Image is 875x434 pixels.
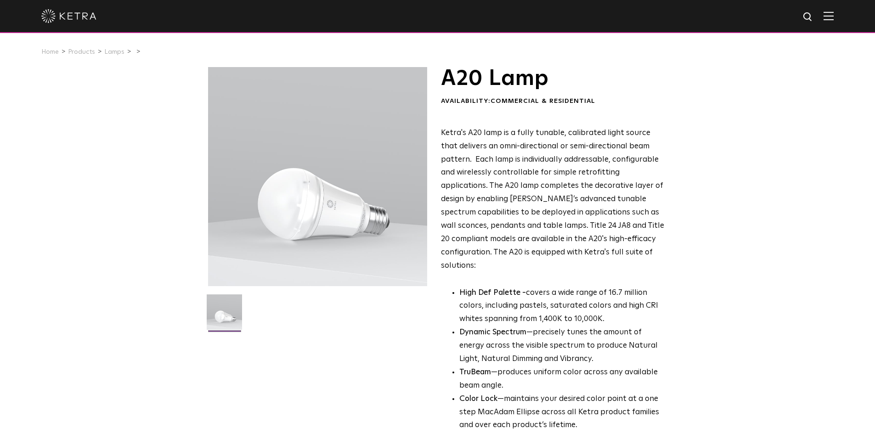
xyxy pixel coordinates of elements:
img: Hamburger%20Nav.svg [824,11,834,20]
span: Commercial & Residential [491,98,595,104]
img: ketra-logo-2019-white [41,9,96,23]
p: covers a wide range of 16.7 million colors, including pastels, saturated colors and high CRI whit... [459,287,665,327]
strong: Color Lock [459,395,497,403]
a: Lamps [104,49,124,55]
img: search icon [802,11,814,23]
strong: Dynamic Spectrum [459,328,526,336]
li: —precisely tunes the amount of energy across the visible spectrum to produce Natural Light, Natur... [459,326,665,366]
a: Home [41,49,59,55]
div: Availability: [441,97,665,106]
span: Ketra's A20 lamp is a fully tunable, calibrated light source that delivers an omni-directional or... [441,129,664,270]
strong: TruBeam [459,368,491,376]
a: Products [68,49,95,55]
img: A20-Lamp-2021-Web-Square [207,294,242,337]
h1: A20 Lamp [441,67,665,90]
strong: High Def Palette - [459,289,526,297]
li: —maintains your desired color point at a one step MacAdam Ellipse across all Ketra product famili... [459,393,665,433]
li: —produces uniform color across any available beam angle. [459,366,665,393]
